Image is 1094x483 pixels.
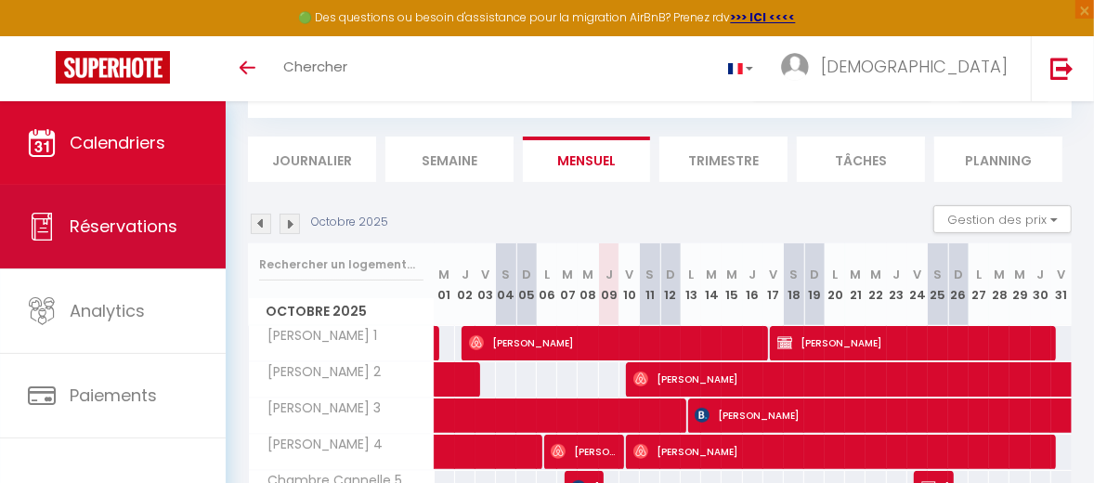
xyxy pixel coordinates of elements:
abbr: V [481,266,489,283]
abbr: L [832,266,838,283]
span: Paiements [70,384,157,407]
abbr: M [871,266,882,283]
abbr: V [625,266,633,283]
abbr: M [583,266,594,283]
span: Octobre 2025 [249,298,434,325]
th: 23 [887,243,907,326]
abbr: J [1037,266,1045,283]
span: Réservations [70,215,177,238]
th: 22 [866,243,886,326]
th: 24 [907,243,928,326]
th: 01 [435,243,455,326]
th: 12 [660,243,681,326]
abbr: M [1015,266,1026,283]
abbr: S [789,266,798,283]
th: 17 [763,243,784,326]
th: 09 [599,243,619,326]
abbr: M [562,266,573,283]
li: Trimestre [659,137,788,182]
abbr: M [850,266,861,283]
li: Semaine [385,137,514,182]
span: Analytics [70,299,145,322]
abbr: J [749,266,757,283]
abbr: M [994,266,1005,283]
span: [PERSON_NAME] 1 [252,326,383,346]
abbr: J [893,266,901,283]
th: 07 [557,243,578,326]
abbr: M [706,266,717,283]
span: [DEMOGRAPHIC_DATA] [821,55,1008,78]
abbr: J [462,266,469,283]
th: 10 [619,243,640,326]
li: Planning [934,137,1062,182]
li: Journalier [248,137,376,182]
abbr: S [645,266,654,283]
a: >>> ICI <<<< [731,9,796,25]
a: Chercher [269,36,361,101]
span: [PERSON_NAME] 4 [252,435,388,455]
th: 27 [969,243,989,326]
span: Chercher [283,57,347,76]
img: logout [1050,57,1074,80]
th: 25 [928,243,948,326]
th: 08 [578,243,598,326]
abbr: M [439,266,450,283]
abbr: D [954,266,963,283]
span: [PERSON_NAME] [551,434,619,469]
th: 26 [948,243,969,326]
abbr: D [666,266,675,283]
th: 30 [1031,243,1051,326]
span: [PERSON_NAME] [777,325,1049,360]
span: [PERSON_NAME] 2 [252,362,386,383]
th: 13 [681,243,701,326]
span: [PERSON_NAME] 3 [252,398,386,419]
th: 28 [989,243,1009,326]
abbr: S [501,266,510,283]
th: 16 [743,243,763,326]
span: Calendriers [70,131,165,154]
th: 18 [784,243,804,326]
input: Rechercher un logement... [259,248,423,281]
img: Super Booking [56,51,170,84]
th: 29 [1009,243,1030,326]
th: 11 [640,243,660,326]
abbr: L [544,266,550,283]
abbr: V [913,266,921,283]
th: 31 [1051,243,1072,326]
th: 21 [845,243,866,326]
abbr: V [769,266,777,283]
abbr: L [688,266,694,283]
th: 19 [804,243,825,326]
li: Tâches [797,137,925,182]
span: [PERSON_NAME] [469,325,762,360]
li: Mensuel [523,137,651,182]
th: 05 [516,243,537,326]
button: Gestion des prix [933,205,1072,233]
abbr: D [810,266,819,283]
abbr: J [606,266,613,283]
th: 02 [455,243,475,326]
span: [PERSON_NAME] [633,434,1048,469]
abbr: L [976,266,982,283]
img: ... [781,53,809,81]
abbr: V [1058,266,1066,283]
th: 06 [537,243,557,326]
th: 15 [722,243,742,326]
th: 03 [475,243,496,326]
th: 20 [825,243,845,326]
th: 14 [701,243,722,326]
abbr: M [727,266,738,283]
th: 04 [496,243,516,326]
abbr: D [522,266,531,283]
abbr: S [933,266,942,283]
a: ... [DEMOGRAPHIC_DATA] [767,36,1031,101]
p: Octobre 2025 [311,214,388,231]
